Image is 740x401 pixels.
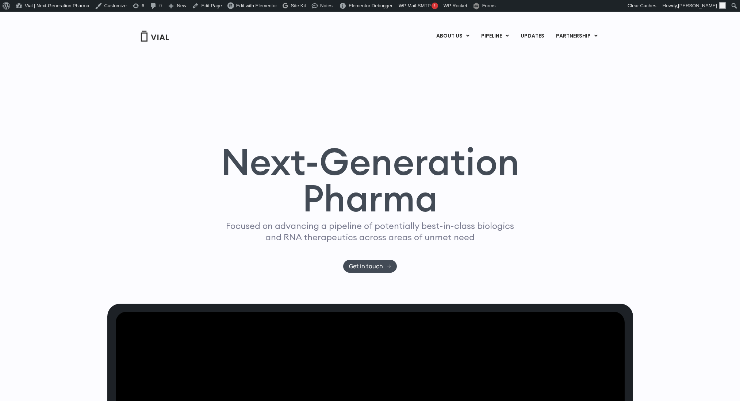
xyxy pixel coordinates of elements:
a: ABOUT USMenu Toggle [430,30,475,42]
span: ! [432,3,438,9]
span: [PERSON_NAME] [678,3,717,8]
a: PIPELINEMenu Toggle [475,30,514,42]
span: Site Kit [291,3,306,8]
img: Vial Logo [140,31,169,42]
span: Get in touch [349,264,383,269]
h1: Next-Generation Pharma [212,143,528,217]
span: Edit with Elementor [236,3,277,8]
a: Get in touch [343,260,397,273]
a: UPDATES [515,30,550,42]
p: Focused on advancing a pipeline of potentially best-in-class biologics and RNA therapeutics acros... [223,220,517,243]
a: PARTNERSHIPMenu Toggle [550,30,603,42]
